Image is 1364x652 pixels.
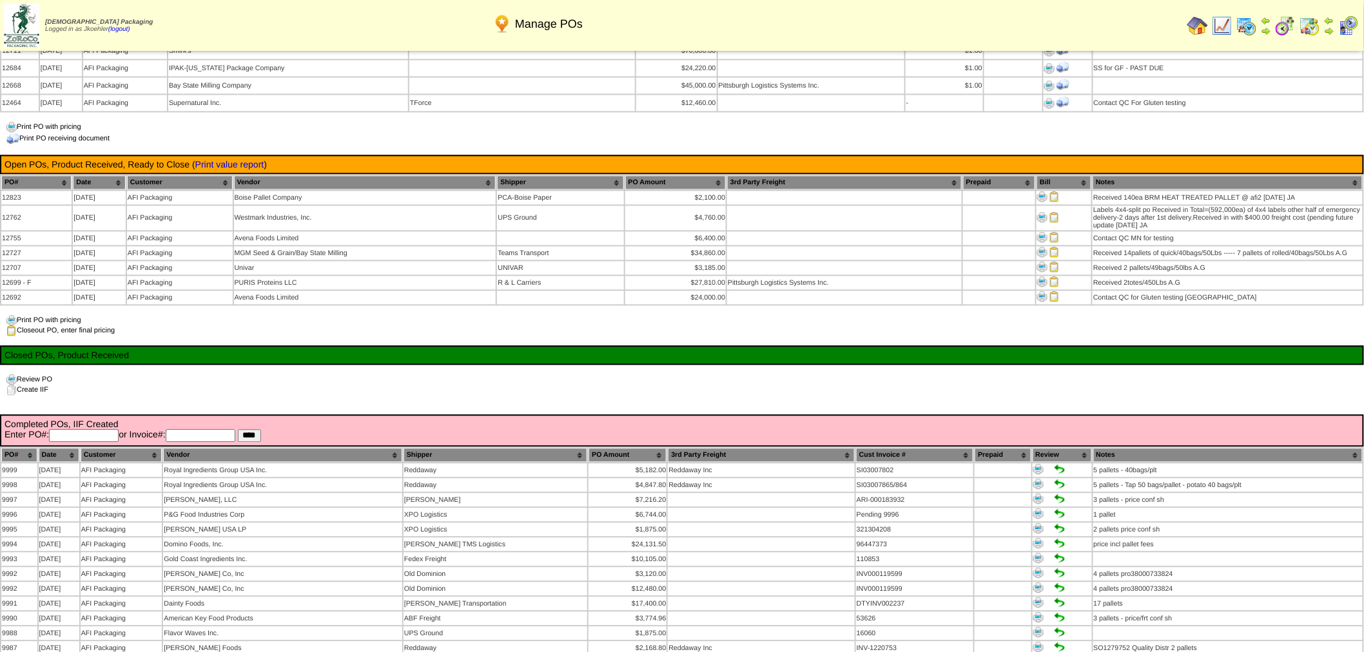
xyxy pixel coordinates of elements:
img: Print Receiving Document [1057,78,1069,91]
td: 12762 [1,206,72,230]
td: [DATE] [73,276,126,289]
img: Set to Handled [1055,627,1065,637]
th: Cust Invoice # [856,448,973,462]
td: 4 pallets pro38000733824 [1093,582,1363,595]
td: [DATE] [40,77,82,93]
td: Closed POs, Product Received [4,349,1360,361]
td: [DATE] [39,537,79,551]
td: [PERSON_NAME] Transportation [404,597,587,610]
td: [PERSON_NAME] [404,493,587,506]
td: 16060 [856,626,973,640]
td: Boise Pallet Company [234,191,496,204]
td: [DATE] [39,508,79,521]
td: AFI Packaging [81,493,162,506]
th: Review [1033,448,1092,462]
th: PO# [1,175,72,189]
td: [DATE] [39,463,79,477]
td: price incl pallet fees [1093,537,1363,551]
img: truck.png [6,132,19,145]
td: Received 14pallets of quick/40bags/50Lbs ----- 7 pallets of rolled/40bags/50Lbs A.G [1093,246,1363,260]
img: Print [1033,508,1044,519]
td: Contact QC MN for testing [1093,231,1363,245]
img: Close PO [1049,262,1060,272]
td: [DATE] [73,246,126,260]
th: 3rd Party Freight [668,448,855,462]
td: [DATE] [39,523,79,536]
td: 12707 [1,261,72,274]
td: AFI Packaging [81,552,162,566]
td: 5 pallets - Tap 50 bags/pallet - potato 40 bags/plt [1093,478,1363,492]
img: Close PO [1049,191,1060,202]
img: Print [1033,627,1044,637]
img: Print [1033,642,1044,652]
td: XPO Logistics [404,523,587,536]
td: 17 pallets [1093,597,1363,610]
img: Print [1033,494,1044,504]
img: calendarblend.gif [1275,15,1296,36]
td: AFI Packaging [81,626,162,640]
td: [DATE] [39,582,79,595]
td: 12823 [1,191,72,204]
td: AFI Packaging [81,567,162,580]
td: Received 2totes/450Lbs A.G [1093,276,1363,289]
td: Pittsburgh Logistics Systems Inc. [718,77,904,93]
div: $24,131.50 [589,541,666,548]
td: SI03007802 [856,463,973,477]
img: Set to Handled [1055,597,1065,608]
img: Print [1044,98,1055,108]
td: [DATE] [73,261,126,274]
img: Close PO [1049,232,1060,242]
img: Print [1037,247,1047,257]
td: Reddaway [404,478,587,492]
img: Print [1033,612,1044,622]
td: PURIS Proteins LLC [234,276,496,289]
td: XPO Logistics [404,508,587,521]
td: SI03007865/864 [856,478,973,492]
div: $6,744.00 [589,511,666,519]
img: Print [1033,553,1044,563]
th: Bill [1037,175,1091,189]
td: IPAK-[US_STATE] Package Company [168,60,408,76]
td: AFI Packaging [127,206,233,230]
img: Print [1033,597,1044,608]
div: $12,460.00 [637,99,716,107]
td: TForce [409,95,635,111]
td: [DATE] [40,95,82,111]
td: [DATE] [39,552,79,566]
td: PCA-Boise Paper [497,191,623,204]
td: 12727 [1,246,72,260]
td: [DATE] [39,478,79,492]
th: Prepaid [975,448,1031,462]
td: Completed POs, IIF Created [4,418,1360,443]
img: line_graph.gif [1212,15,1232,36]
img: calendarinout.gif [1300,15,1320,36]
td: 12755 [1,231,72,245]
td: 110853 [856,552,973,566]
td: AFI Packaging [83,95,167,111]
td: SS for GF - PAST DUE [1093,60,1363,76]
div: $17,400.00 [589,600,666,608]
td: INV000119599 [856,582,973,595]
td: AFI Packaging [81,582,162,595]
td: 9994 [1,537,37,551]
div: $4,847.80 [589,481,666,489]
td: 12699 - F [1,276,72,289]
td: P&G Food Industries Corp [163,508,402,521]
td: Teams Transport [497,246,623,260]
img: arrowright.gif [1324,26,1334,36]
img: Print [1037,232,1047,242]
td: AFI Packaging [127,231,233,245]
td: AFI Packaging [127,261,233,274]
form: Enter PO#: or Invoice#: [5,429,1359,442]
td: [DATE] [40,60,82,76]
td: 9991 [1,597,37,610]
td: 2 pallets price conf sh [1093,523,1363,536]
th: Customer [127,175,233,189]
div: $24,220.00 [637,64,716,72]
div: $10,105.00 [589,555,666,563]
td: AFI Packaging [81,508,162,521]
th: Date [73,175,126,189]
td: Gold Coast Ingredients Inc. [163,552,402,566]
img: Print [1033,538,1044,548]
img: Set to Handled [1055,538,1065,548]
